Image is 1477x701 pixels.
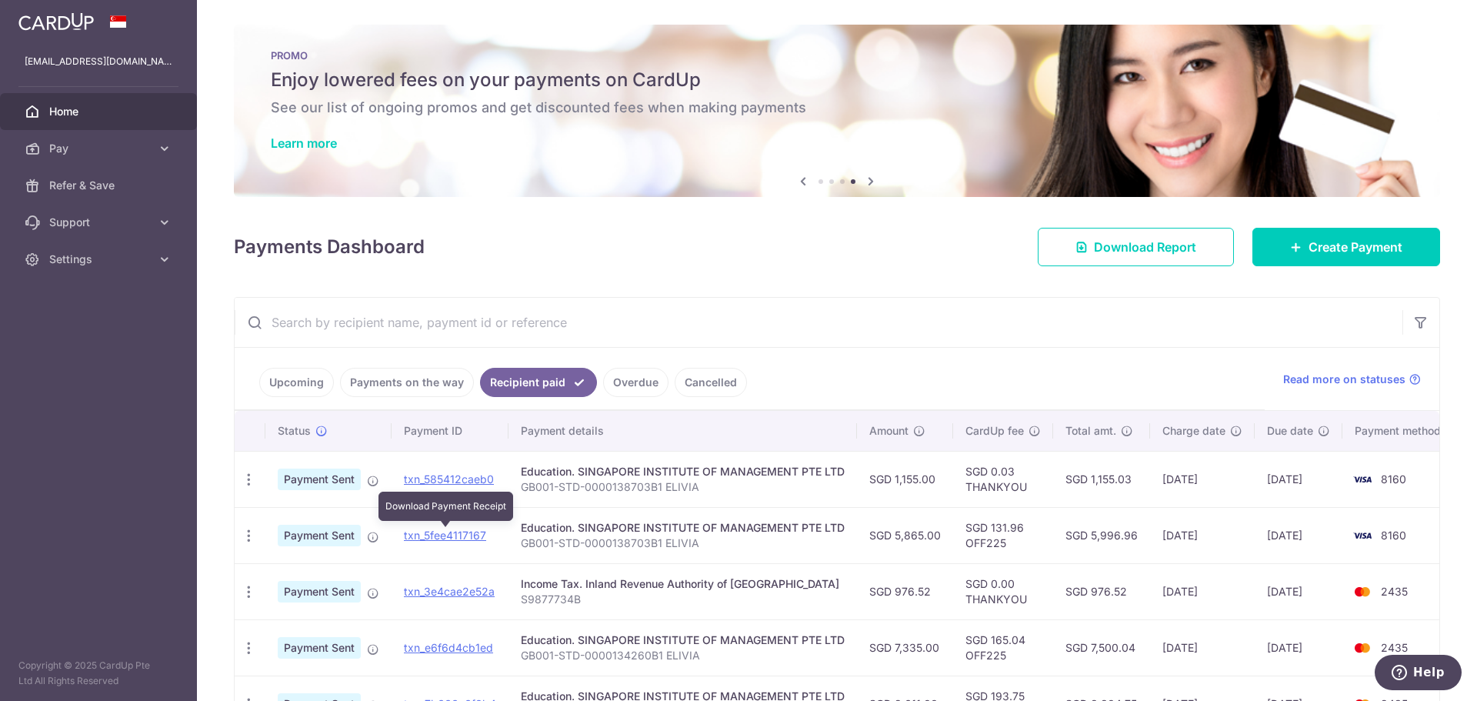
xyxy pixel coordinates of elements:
span: Support [49,215,151,230]
td: [DATE] [1150,451,1255,507]
span: Payment Sent [278,637,361,659]
td: SGD 0.03 THANKYOU [953,451,1053,507]
a: Upcoming [259,368,334,397]
span: Payment Sent [278,525,361,546]
div: Education. SINGAPORE INSTITUTE OF MANAGEMENT PTE LTD [521,520,845,536]
span: Payment Sent [278,581,361,603]
a: Cancelled [675,368,747,397]
div: Education. SINGAPORE INSTITUTE OF MANAGEMENT PTE LTD [521,633,845,648]
span: 8160 [1381,472,1406,486]
span: Home [49,104,151,119]
span: Due date [1267,423,1313,439]
td: [DATE] [1255,507,1342,563]
td: SGD 976.52 [857,563,953,619]
img: Latest Promos banner [234,25,1440,197]
h4: Payments Dashboard [234,233,425,261]
td: [DATE] [1255,619,1342,676]
th: Payment method [1342,411,1459,451]
td: SGD 1,155.00 [857,451,953,507]
p: [EMAIL_ADDRESS][DOMAIN_NAME] [25,54,172,69]
h5: Enjoy lowered fees on your payments on CardUp [271,68,1403,92]
td: [DATE] [1255,563,1342,619]
span: CardUp fee [965,423,1024,439]
td: SGD 131.96 OFF225 [953,507,1053,563]
td: SGD 7,335.00 [857,619,953,676]
img: Bank Card [1347,470,1378,489]
p: S9877734B [521,592,845,607]
td: [DATE] [1150,507,1255,563]
img: Bank Card [1347,582,1378,601]
span: 2435 [1381,585,1408,598]
img: Bank Card [1347,526,1378,545]
h6: See our list of ongoing promos and get discounted fees when making payments [271,98,1403,117]
a: txn_3e4cae2e52a [404,585,495,598]
a: txn_585412caeb0 [404,472,494,486]
a: txn_5fee4117167 [404,529,486,542]
div: Education. SINGAPORE INSTITUTE OF MANAGEMENT PTE LTD [521,464,845,479]
span: Refer & Save [49,178,151,193]
span: Status [278,423,311,439]
th: Payment ID [392,411,508,451]
span: Pay [49,141,151,156]
td: SGD 1,155.03 [1053,451,1150,507]
img: CardUp [18,12,94,31]
th: Payment details [508,411,857,451]
td: [DATE] [1255,451,1342,507]
td: SGD 976.52 [1053,563,1150,619]
span: Total amt. [1065,423,1116,439]
a: Overdue [603,368,668,397]
a: Learn more [271,135,337,151]
td: [DATE] [1150,619,1255,676]
p: PROMO [271,49,1403,62]
div: Income Tax. Inland Revenue Authority of [GEOGRAPHIC_DATA] [521,576,845,592]
span: Read more on statuses [1283,372,1405,387]
span: Create Payment [1309,238,1402,256]
a: Download Report [1038,228,1234,266]
span: Payment Sent [278,469,361,490]
a: Create Payment [1252,228,1440,266]
span: Settings [49,252,151,267]
td: SGD 0.00 THANKYOU [953,563,1053,619]
span: 8160 [1381,529,1406,542]
img: Bank Card [1347,639,1378,657]
p: GB001-STD-0000134260B1 ELIVIA [521,648,845,663]
p: GB001-STD-0000138703B1 ELIVIA [521,536,845,551]
td: SGD 5,865.00 [857,507,953,563]
td: SGD 5,996.96 [1053,507,1150,563]
a: txn_e6f6d4cb1ed [404,641,493,654]
span: Charge date [1162,423,1225,439]
div: Download Payment Receipt [378,492,513,521]
span: Amount [869,423,909,439]
input: Search by recipient name, payment id or reference [235,298,1402,347]
a: Read more on statuses [1283,372,1421,387]
span: Download Report [1094,238,1196,256]
iframe: Opens a widget where you can find more information [1374,655,1462,693]
a: Payments on the way [340,368,474,397]
td: SGD 7,500.04 [1053,619,1150,676]
span: 2435 [1381,641,1408,654]
p: GB001-STD-0000138703B1 ELIVIA [521,479,845,495]
td: SGD 165.04 OFF225 [953,619,1053,676]
td: [DATE] [1150,563,1255,619]
a: Recipient paid [480,368,597,397]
